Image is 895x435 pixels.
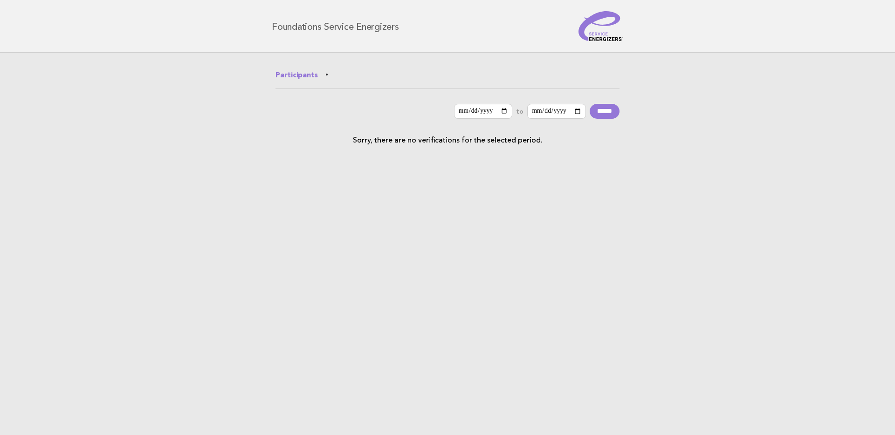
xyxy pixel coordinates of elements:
p: Sorry, there are no verifications for the selected period. [275,134,620,163]
h1: Foundations Service Energizers [272,20,399,32]
h2: · [275,69,620,89]
img: Service Energizers [578,11,623,41]
a: Participants [275,70,318,81]
label: to [516,107,523,116]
